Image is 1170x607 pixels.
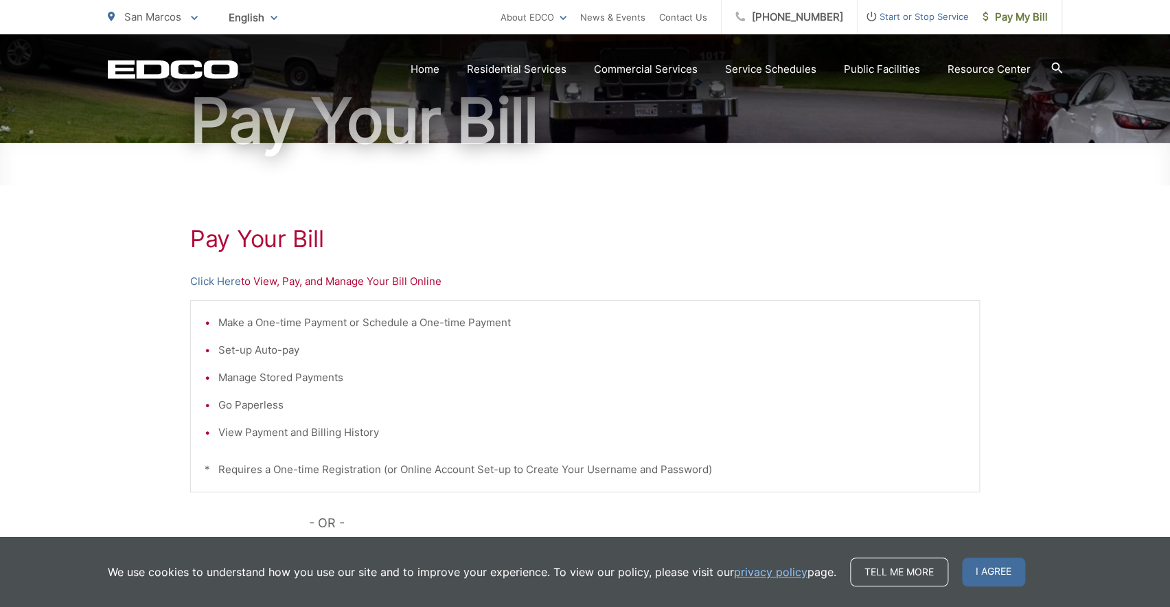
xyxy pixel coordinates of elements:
a: Click Here [190,273,241,290]
h1: Pay Your Bill [190,225,980,253]
li: Go Paperless [218,397,965,413]
a: Contact Us [659,9,707,25]
a: privacy policy [734,564,807,580]
p: - OR - [309,513,980,534]
li: Make a One-time Payment or Schedule a One-time Payment [218,314,965,331]
p: We use cookies to understand how you use our site and to improve your experience. To view our pol... [108,564,836,580]
li: Set-up Auto-pay [218,342,965,358]
a: About EDCO [501,9,566,25]
a: Public Facilities [844,61,920,78]
li: Manage Stored Payments [218,369,965,386]
li: View Payment and Billing History [218,424,965,441]
a: EDCD logo. Return to the homepage. [108,60,238,79]
span: I agree [962,558,1025,586]
a: Home [411,61,439,78]
span: Pay My Bill [983,9,1048,25]
a: Service Schedules [725,61,816,78]
a: Commercial Services [594,61,698,78]
span: English [218,5,288,30]
a: Residential Services [467,61,566,78]
h1: Pay Your Bill [108,87,1062,155]
p: * Requires a One-time Registration (or Online Account Set-up to Create Your Username and Password) [205,461,965,478]
span: San Marcos [124,10,181,23]
p: to View, Pay, and Manage Your Bill Online [190,273,980,290]
a: Resource Center [948,61,1031,78]
a: Tell me more [850,558,948,586]
a: News & Events [580,9,645,25]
